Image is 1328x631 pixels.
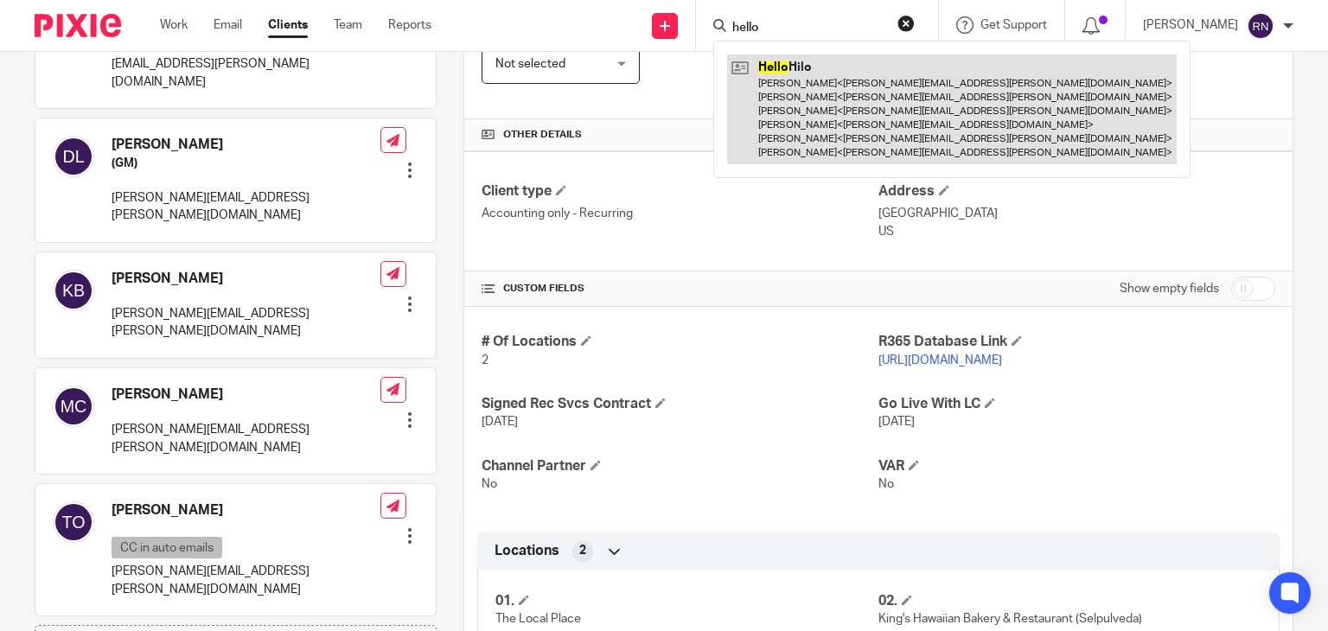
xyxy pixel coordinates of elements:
[112,386,380,404] h4: [PERSON_NAME]
[112,563,380,598] p: [PERSON_NAME][EMAIL_ADDRESS][PERSON_NAME][DOMAIN_NAME]
[1143,16,1238,34] p: [PERSON_NAME]
[334,16,362,34] a: Team
[112,189,380,225] p: [PERSON_NAME][EMAIL_ADDRESS][PERSON_NAME][DOMAIN_NAME]
[53,270,94,311] img: svg%3E
[878,333,1275,351] h4: R365 Database Link
[482,182,878,201] h4: Client type
[112,55,371,91] p: [EMAIL_ADDRESS][PERSON_NAME][DOMAIN_NAME]
[388,16,431,34] a: Reports
[112,501,380,519] h4: [PERSON_NAME]
[878,395,1275,413] h4: Go Live With LC
[878,354,1002,366] a: [URL][DOMAIN_NAME]
[160,16,188,34] a: Work
[878,613,1142,625] span: King's Hawaiian Bakery & Restaurant (Selpulveda)
[878,223,1275,240] p: US
[878,182,1275,201] h4: Address
[1247,12,1274,40] img: svg%3E
[878,416,915,428] span: [DATE]
[268,16,308,34] a: Clients
[495,592,878,610] h4: 01.
[731,21,886,36] input: Search
[878,592,1261,610] h4: 02.
[980,19,1047,31] span: Get Support
[53,501,94,543] img: svg%3E
[112,270,380,288] h4: [PERSON_NAME]
[482,333,878,351] h4: # Of Locations
[482,395,878,413] h4: Signed Rec Svcs Contract
[495,58,565,70] span: Not selected
[482,205,878,222] p: Accounting only - Recurring
[112,537,222,558] p: CC in auto emails
[214,16,242,34] a: Email
[35,14,121,37] img: Pixie
[1120,280,1219,297] label: Show empty fields
[878,478,894,490] span: No
[482,282,878,296] h4: CUSTOM FIELDS
[112,305,380,341] p: [PERSON_NAME][EMAIL_ADDRESS][PERSON_NAME][DOMAIN_NAME]
[112,421,380,456] p: [PERSON_NAME][EMAIL_ADDRESS][PERSON_NAME][DOMAIN_NAME]
[878,205,1275,222] p: [GEOGRAPHIC_DATA]
[495,542,559,560] span: Locations
[878,457,1275,475] h4: VAR
[482,354,488,366] span: 2
[53,136,94,177] img: svg%3E
[897,15,915,32] button: Clear
[112,155,380,172] h5: (GM)
[112,136,380,154] h4: [PERSON_NAME]
[482,457,878,475] h4: Channel Partner
[482,478,497,490] span: No
[579,542,586,559] span: 2
[495,613,581,625] span: The Local Place
[482,416,518,428] span: [DATE]
[503,128,582,142] span: Other details
[53,386,94,427] img: svg%3E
